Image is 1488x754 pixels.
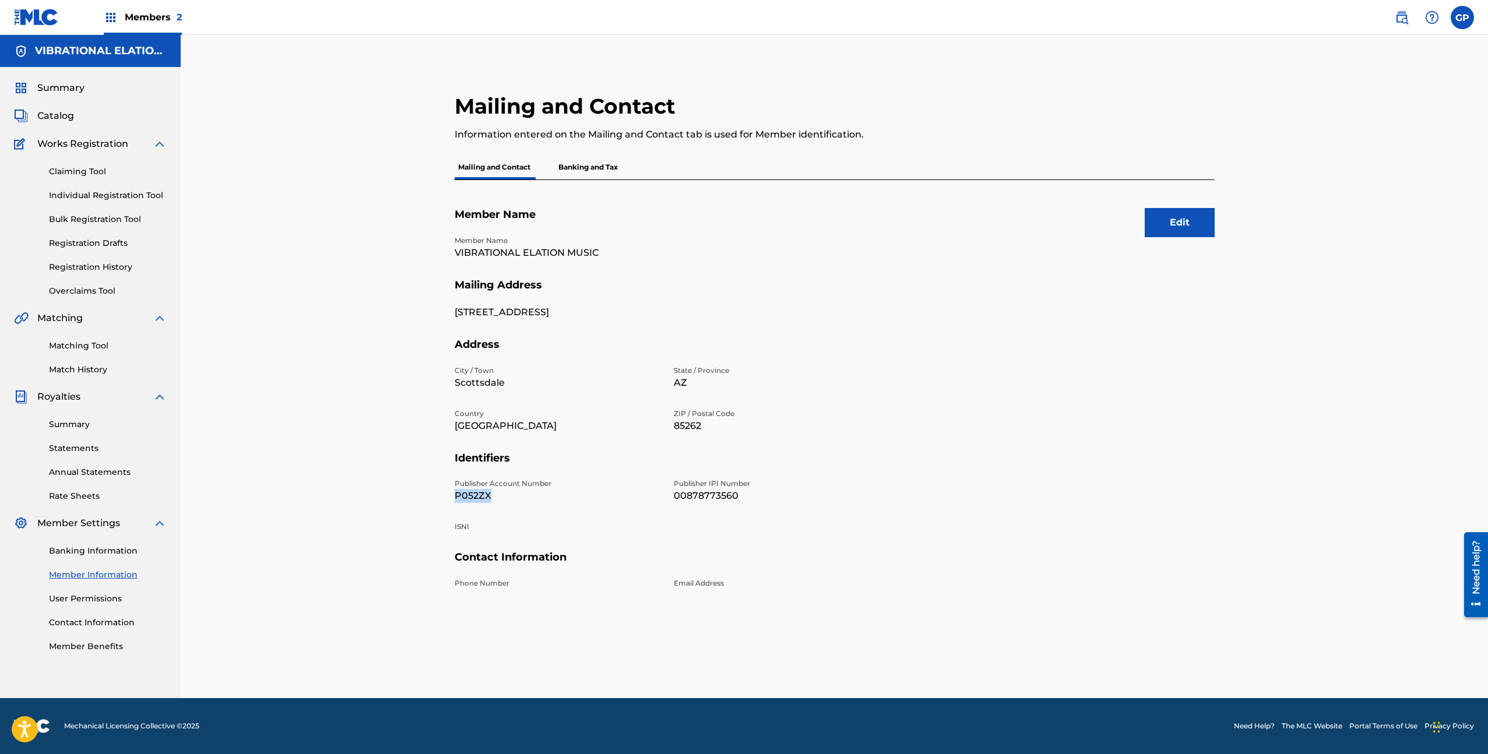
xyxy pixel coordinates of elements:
[455,452,1215,479] h5: Identifiers
[1390,6,1413,29] a: Public Search
[1234,721,1275,731] a: Need Help?
[455,246,660,260] p: VIBRATIONAL ELATION MUSIC
[674,408,879,419] p: ZIP / Postal Code
[49,418,167,431] a: Summary
[49,640,167,653] a: Member Benefits
[1455,528,1488,622] iframe: Resource Center
[455,578,660,589] p: Phone Number
[455,365,660,376] p: City / Town
[14,390,28,404] img: Royalties
[674,489,879,503] p: 00878773560
[49,261,167,273] a: Registration History
[37,81,85,95] span: Summary
[674,419,879,433] p: 85262
[14,719,50,733] img: logo
[674,578,879,589] p: Email Address
[1433,710,1440,745] div: Drag
[49,165,167,178] a: Claiming Tool
[1145,208,1215,237] button: Edit
[35,44,167,58] h5: VIBRATIONAL ELATION MUSIC
[1420,6,1444,29] div: Help
[455,235,660,246] p: Member Name
[37,390,80,404] span: Royalties
[1425,10,1439,24] img: help
[1349,721,1417,731] a: Portal Terms of Use
[37,137,128,151] span: Works Registration
[14,109,74,123] a: CatalogCatalog
[455,489,660,503] p: P052ZX
[14,109,28,123] img: Catalog
[125,10,182,24] span: Members
[1424,721,1474,731] a: Privacy Policy
[674,478,879,489] p: Publisher IPI Number
[37,516,120,530] span: Member Settings
[37,109,74,123] span: Catalog
[455,338,1215,365] h5: Address
[49,545,167,557] a: Banking Information
[49,569,167,581] a: Member Information
[1451,6,1474,29] div: User Menu
[455,551,1215,578] h5: Contact Information
[153,516,167,530] img: expand
[455,208,1215,235] h5: Member Name
[555,155,621,179] p: Banking and Tax
[49,237,167,249] a: Registration Drafts
[153,390,167,404] img: expand
[49,213,167,226] a: Bulk Registration Tool
[455,408,660,419] p: Country
[49,442,167,454] a: Statements
[14,81,85,95] a: SummarySummary
[49,340,167,352] a: Matching Tool
[674,376,879,390] p: AZ
[455,376,660,390] p: Scottsdale
[153,137,167,151] img: expand
[455,419,660,433] p: [GEOGRAPHIC_DATA]
[14,9,59,26] img: MLC Logo
[14,516,28,530] img: Member Settings
[49,285,167,297] a: Overclaims Tool
[455,155,534,179] p: Mailing and Contact
[455,478,660,489] p: Publisher Account Number
[49,189,167,202] a: Individual Registration Tool
[14,311,29,325] img: Matching
[1282,721,1342,731] a: The MLC Website
[49,616,167,629] a: Contact Information
[14,81,28,95] img: Summary
[177,12,182,23] span: 2
[455,128,1040,142] p: Information entered on the Mailing and Contact tab is used for Member identification.
[49,490,167,502] a: Rate Sheets
[455,279,1215,306] h5: Mailing Address
[1395,10,1409,24] img: search
[49,593,167,605] a: User Permissions
[1430,698,1488,754] iframe: Chat Widget
[64,721,199,731] span: Mechanical Licensing Collective © 2025
[153,311,167,325] img: expand
[14,44,28,58] img: Accounts
[455,305,660,319] p: [STREET_ADDRESS]
[455,522,660,532] p: ISNI
[455,93,681,119] h2: Mailing and Contact
[49,466,167,478] a: Annual Statements
[674,365,879,376] p: State / Province
[104,10,118,24] img: Top Rightsholders
[37,311,83,325] span: Matching
[49,364,167,376] a: Match History
[14,137,29,151] img: Works Registration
